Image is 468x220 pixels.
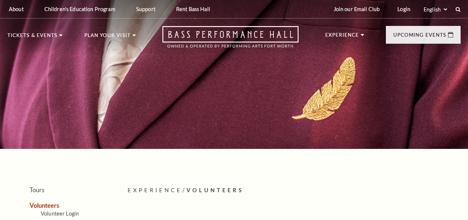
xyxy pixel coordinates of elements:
span: Experience [128,187,182,193]
a: Volunteers [30,202,59,209]
p: Rent Bass Hall [176,6,210,12]
a: Tours [30,186,44,193]
p: Plan Your Visit [84,33,131,42]
p: Tickets & Events [7,33,57,42]
p: About [9,6,24,12]
p: Experience [325,33,359,41]
a: Volunteer Login [41,210,79,217]
p: Support [136,6,155,12]
p: Children's Education Program [44,6,115,12]
p: / [128,186,461,195]
p: Upcoming Events [393,33,446,41]
select: Select: [422,6,448,13]
span: Volunteers [186,187,244,193]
